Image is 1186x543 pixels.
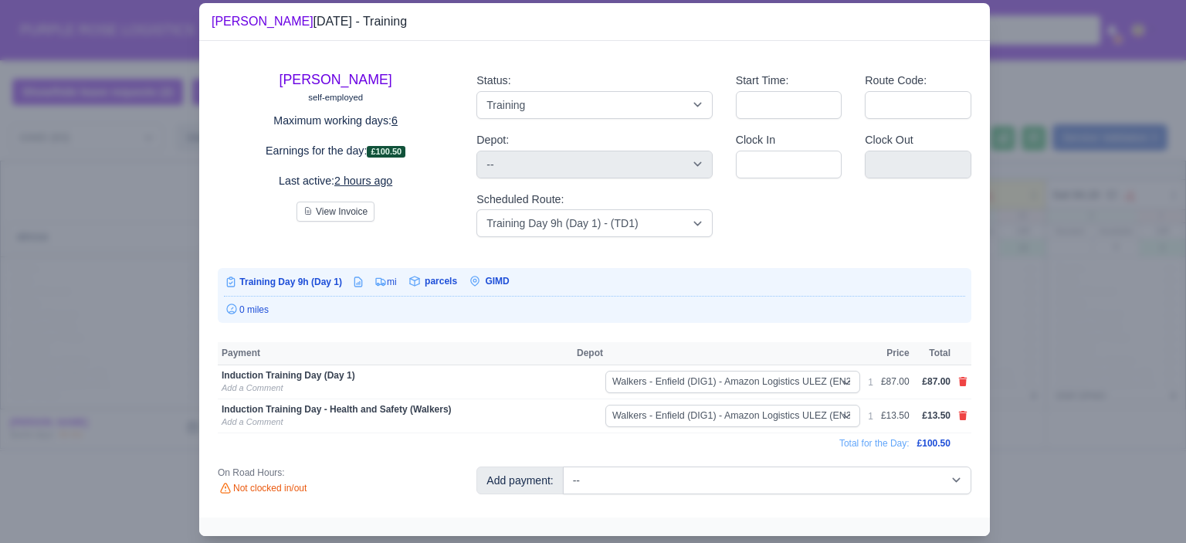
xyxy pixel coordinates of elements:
label: Scheduled Route: [476,191,564,209]
label: Clock In [736,131,775,149]
label: Depot: [476,131,509,149]
span: £13.50 [922,410,950,421]
div: 0 miles [224,303,965,317]
div: Induction Training Day (Day 1) [222,369,569,382]
p: Maximum working days: [218,112,453,130]
th: Price [877,342,913,365]
div: Not clocked in/out [218,482,453,496]
div: [DATE] - Training [212,12,407,31]
a: Add a Comment [222,417,283,426]
iframe: Chat Widget [1109,469,1186,543]
td: £13.50 [877,399,913,433]
label: Start Time: [736,72,789,90]
th: Payment [218,342,573,365]
th: Total [913,342,954,365]
a: Add a Comment [222,383,283,392]
div: Induction Training Day - Health and Safety (Walkers) [222,403,569,416]
th: Depot [573,342,864,365]
label: Route Code: [865,72,927,90]
label: Clock Out [865,131,913,149]
div: 1 [868,410,873,423]
button: View Invoice [296,202,374,222]
p: Last active: [218,172,453,190]
span: £100.50 [917,438,950,449]
a: [PERSON_NAME] [280,72,392,87]
u: 2 hours ago [334,175,392,187]
span: £87.00 [922,376,950,387]
label: Status: [476,72,510,90]
span: £100.50 [367,146,405,158]
td: £87.00 [877,365,913,399]
div: Add payment: [476,467,563,494]
div: On Road Hours: [218,467,453,479]
td: mi [365,274,398,290]
p: Earnings for the day: [218,142,453,160]
div: 1 [868,376,873,389]
span: GIMD [485,276,509,287]
span: parcels [425,276,457,287]
u: 6 [391,114,398,127]
small: self-employed [308,93,363,102]
a: [PERSON_NAME] [212,15,313,28]
span: Total for the Day: [839,438,910,449]
span: Training Day 9h (Day 1) [239,277,342,287]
